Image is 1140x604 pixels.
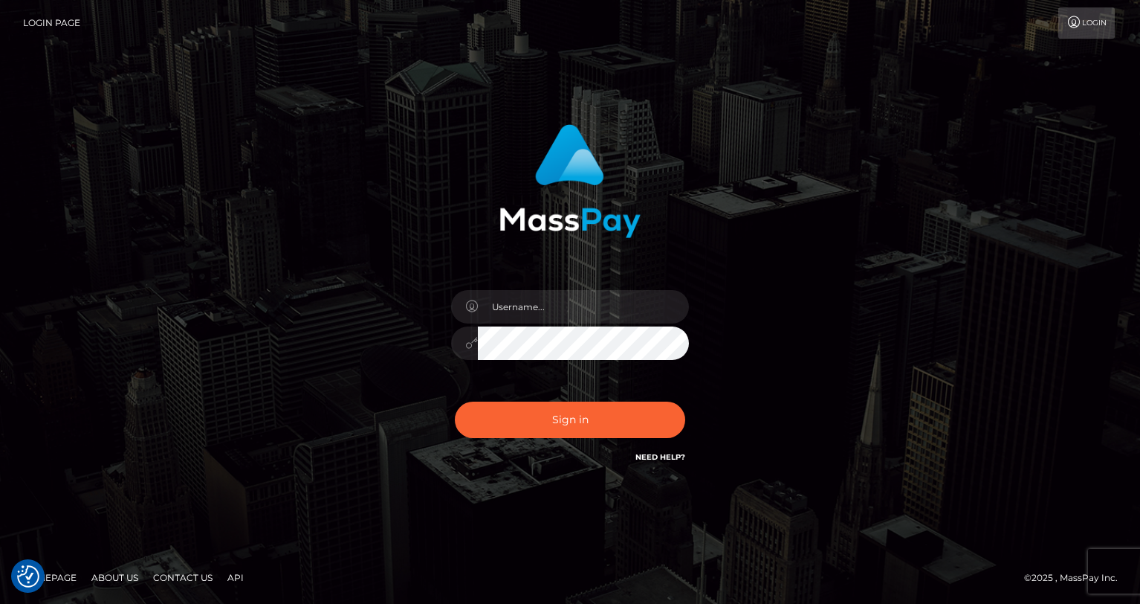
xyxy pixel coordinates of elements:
a: API [221,566,250,589]
a: Login [1058,7,1115,39]
img: Revisit consent button [17,565,39,588]
div: © 2025 , MassPay Inc. [1024,570,1129,586]
input: Username... [478,290,689,324]
button: Consent Preferences [17,565,39,588]
button: Sign in [455,402,685,438]
a: Need Help? [635,452,685,462]
img: MassPay Login [499,124,641,238]
a: About Us [85,566,144,589]
a: Homepage [16,566,82,589]
a: Login Page [23,7,80,39]
a: Contact Us [147,566,218,589]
